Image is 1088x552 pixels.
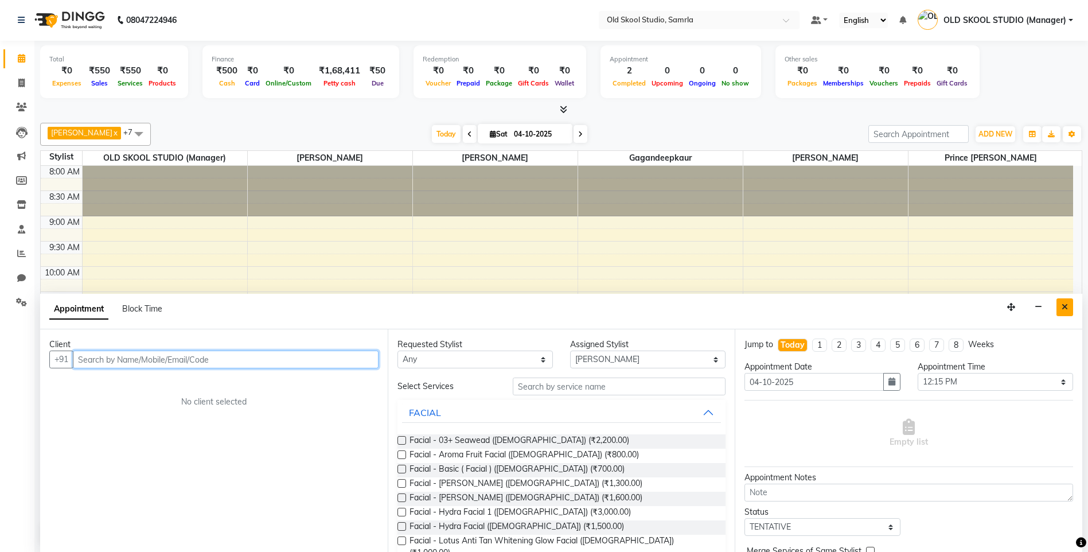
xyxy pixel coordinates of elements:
div: 8:00 AM [47,166,82,178]
div: 9:30 AM [47,242,82,254]
button: FACIAL [402,402,722,423]
input: Search by service name [513,378,726,395]
div: Appointment Time [918,361,1073,373]
div: ₹50 [365,64,390,77]
input: 2025-10-04 [510,126,568,143]
span: Vouchers [867,79,901,87]
span: Cash [216,79,238,87]
span: Sat [487,130,510,138]
button: +91 [49,351,73,368]
div: ₹0 [515,64,552,77]
input: yyyy-mm-dd [744,373,883,391]
span: prince [PERSON_NAME] [908,151,1074,165]
input: Search by Name/Mobile/Email/Code [73,351,379,368]
li: 4 [871,339,886,352]
span: Packages [785,79,820,87]
div: No client selected [77,396,351,408]
span: Appointment [49,299,108,320]
span: Online/Custom [263,79,314,87]
div: Stylist [41,151,82,163]
span: Wallet [552,79,577,87]
span: Facial - Hydra Facial ([DEMOGRAPHIC_DATA]) (₹1,500.00) [410,520,624,535]
div: Status [744,506,900,518]
div: Weeks [968,339,994,351]
div: Appointment Notes [744,472,1073,484]
span: Card [242,79,263,87]
span: [PERSON_NAME] [51,128,112,137]
div: ₹0 [934,64,970,77]
span: Completed [610,79,649,87]
div: 10:00 AM [42,267,82,279]
li: 8 [949,339,964,352]
div: FACIAL [409,406,441,419]
div: 9:00 AM [47,216,82,228]
span: Products [146,79,179,87]
span: Facial - Hydra Facial 1 ([DEMOGRAPHIC_DATA]) (₹3,000.00) [410,506,631,520]
span: Voucher [423,79,454,87]
button: ADD NEW [976,126,1015,142]
input: Search Appointment [868,125,969,143]
div: ₹0 [483,64,515,77]
li: 6 [910,339,925,352]
div: ₹0 [454,64,483,77]
span: Package [483,79,515,87]
span: ADD NEW [978,130,1012,138]
span: Today [432,125,461,143]
span: Empty list [890,419,928,448]
span: Expenses [49,79,84,87]
span: [PERSON_NAME] [743,151,908,165]
span: Ongoing [686,79,719,87]
b: 08047224946 [126,4,177,36]
div: ₹0 [49,64,84,77]
div: Other sales [785,55,970,64]
div: 2 [610,64,649,77]
span: Facial - [PERSON_NAME] ([DEMOGRAPHIC_DATA]) (₹1,300.00) [410,477,642,492]
div: ₹0 [263,64,314,77]
div: ₹1,68,411 [314,64,365,77]
div: Appointment [610,55,752,64]
span: Block Time [122,304,162,314]
div: ₹550 [84,64,115,77]
span: Prepaids [901,79,934,87]
div: Jump to [744,339,773,351]
img: logo [29,4,108,36]
button: Close [1056,298,1073,316]
span: Sales [88,79,111,87]
img: OLD SKOOL STUDIO (Manager) [918,10,938,30]
span: Memberships [820,79,867,87]
div: Assigned Stylist [570,339,726,351]
span: Due [369,79,387,87]
div: ₹0 [820,64,867,77]
span: Petty cash [321,79,358,87]
span: Facial - 03+ Seawead ([DEMOGRAPHIC_DATA]) (₹2,200.00) [410,434,629,449]
div: Finance [212,55,390,64]
div: ₹0 [242,64,263,77]
div: Requested Stylist [397,339,553,351]
div: 0 [649,64,686,77]
div: 0 [719,64,752,77]
li: 3 [851,339,866,352]
span: gagandeepkaur [578,151,743,165]
span: +7 [123,127,141,137]
div: ₹550 [115,64,146,77]
div: ₹0 [146,64,179,77]
span: Facial - Aroma Fruit Facial ([DEMOGRAPHIC_DATA]) (₹800.00) [410,449,639,463]
div: Appointment Date [744,361,900,373]
span: Gift Cards [934,79,970,87]
div: 8:30 AM [47,191,82,203]
div: ₹0 [423,64,454,77]
span: Prepaid [454,79,483,87]
div: Select Services [389,380,504,392]
span: Gift Cards [515,79,552,87]
div: Total [49,55,179,64]
div: ₹0 [867,64,901,77]
span: Services [115,79,146,87]
div: Redemption [423,55,577,64]
div: ₹0 [901,64,934,77]
div: ₹500 [212,64,242,77]
li: 7 [929,339,944,352]
span: Upcoming [649,79,686,87]
div: Today [781,339,805,351]
span: Facial - Basic ( Facial ) ([DEMOGRAPHIC_DATA]) (₹700.00) [410,463,625,477]
div: Client [49,339,379,351]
